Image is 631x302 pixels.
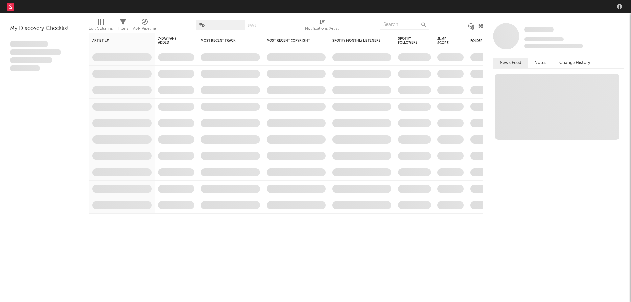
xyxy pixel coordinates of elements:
[89,25,113,33] div: Edit Columns
[524,37,564,41] span: Tracking Since: [DATE]
[380,20,429,30] input: Search...
[248,24,256,27] button: Save
[118,16,128,35] div: Filters
[553,58,597,68] button: Change History
[201,39,250,43] div: Most Recent Track
[10,65,40,72] span: Aliquam viverra
[305,25,339,33] div: Notifications (Artist)
[493,58,528,68] button: News Feed
[10,57,52,63] span: Praesent ac interdum
[305,16,339,35] div: Notifications (Artist)
[528,58,553,68] button: Notes
[10,25,79,33] div: My Discovery Checklist
[524,44,583,48] span: 0 fans last week
[89,16,113,35] div: Edit Columns
[158,37,184,45] span: 7-Day Fans Added
[133,16,156,35] div: A&R Pipeline
[524,26,554,33] a: Some Artist
[133,25,156,33] div: A&R Pipeline
[10,41,48,47] span: Lorem ipsum dolor
[398,37,421,45] div: Spotify Followers
[10,49,61,56] span: Integer aliquet in purus et
[118,25,128,33] div: Filters
[437,37,454,45] div: Jump Score
[92,39,142,43] div: Artist
[470,39,520,43] div: Folders
[524,27,554,32] span: Some Artist
[267,39,316,43] div: Most Recent Copyright
[332,39,382,43] div: Spotify Monthly Listeners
